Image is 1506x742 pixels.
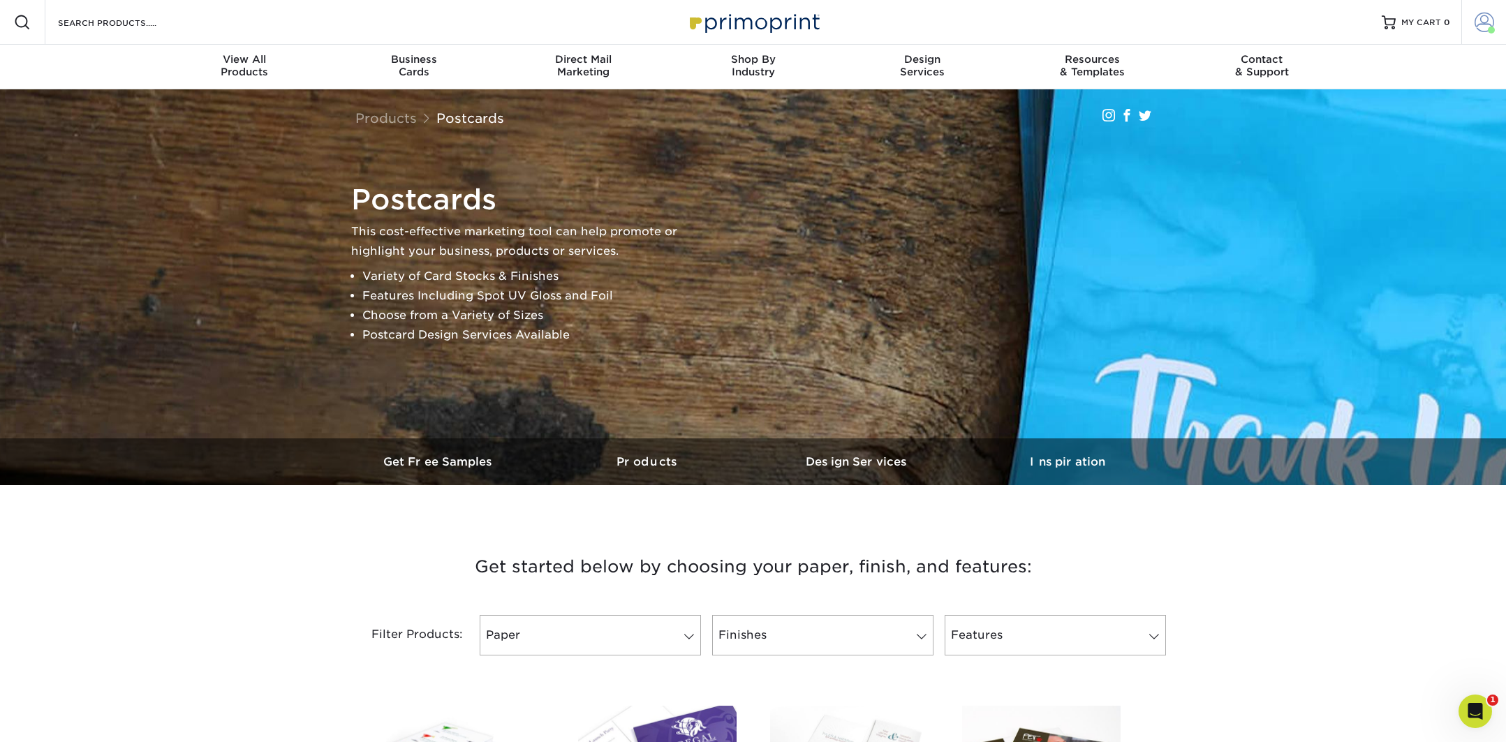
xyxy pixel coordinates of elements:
[1459,695,1492,728] iframe: Intercom live chat
[334,438,544,485] a: Get Free Samples
[753,455,963,468] h3: Design Services
[329,53,499,78] div: Cards
[362,267,700,286] li: Variety of Card Stocks & Finishes
[838,53,1007,66] span: Design
[544,438,753,485] a: Products
[499,53,668,78] div: Marketing
[1444,17,1450,27] span: 0
[329,53,499,66] span: Business
[351,222,700,261] p: This cost-effective marketing tool can help promote or highlight your business, products or servi...
[480,615,701,655] a: Paper
[362,306,700,325] li: Choose from a Variety of Sizes
[351,183,700,216] h1: Postcards
[1401,17,1441,29] span: MY CART
[1007,53,1177,78] div: & Templates
[668,53,838,66] span: Shop By
[329,45,499,89] a: BusinessCards
[334,455,544,468] h3: Get Free Samples
[1007,53,1177,66] span: Resources
[57,14,193,31] input: SEARCH PRODUCTS.....
[436,110,504,126] a: Postcards
[838,45,1007,89] a: DesignServices
[499,53,668,66] span: Direct Mail
[1177,53,1347,78] div: & Support
[668,53,838,78] div: Industry
[345,535,1162,598] h3: Get started below by choosing your paper, finish, and features:
[712,615,933,655] a: Finishes
[160,53,330,66] span: View All
[1007,45,1177,89] a: Resources& Templates
[963,438,1172,485] a: Inspiration
[544,455,753,468] h3: Products
[160,53,330,78] div: Products
[945,615,1166,655] a: Features
[1487,695,1498,706] span: 1
[684,7,823,37] img: Primoprint
[362,286,700,306] li: Features Including Spot UV Gloss and Foil
[160,45,330,89] a: View AllProducts
[1177,45,1347,89] a: Contact& Support
[499,45,668,89] a: Direct MailMarketing
[334,615,474,655] div: Filter Products:
[838,53,1007,78] div: Services
[1177,53,1347,66] span: Contact
[355,110,417,126] a: Products
[753,438,963,485] a: Design Services
[668,45,838,89] a: Shop ByIndustry
[963,455,1172,468] h3: Inspiration
[362,325,700,345] li: Postcard Design Services Available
